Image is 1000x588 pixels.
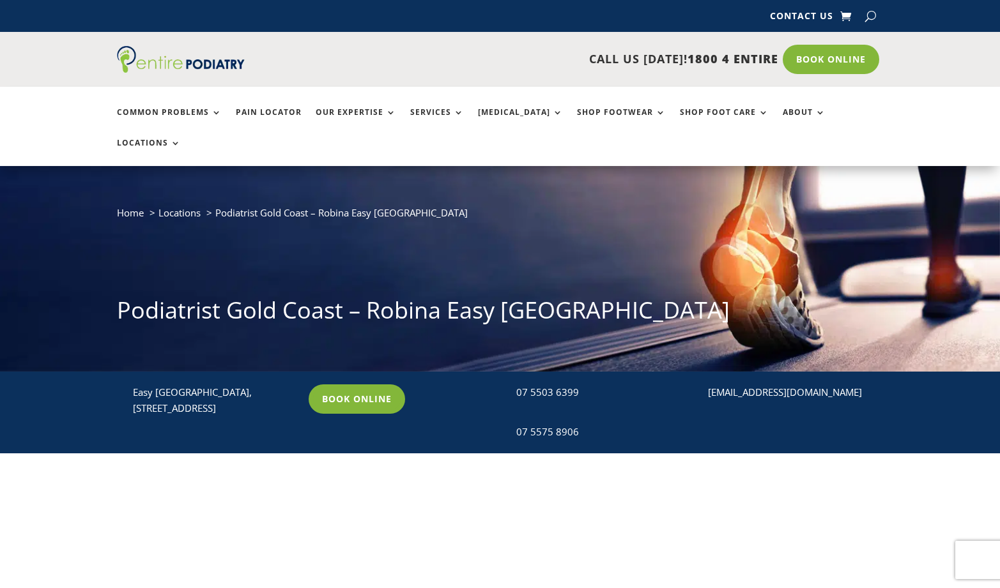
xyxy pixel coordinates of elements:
a: [MEDICAL_DATA] [478,108,563,135]
a: Entire Podiatry [117,63,245,75]
a: Services [410,108,464,135]
a: Our Expertise [316,108,396,135]
a: Locations [117,139,181,166]
nav: breadcrumb [117,204,884,230]
div: 07 5575 8906 [516,424,681,441]
span: 1800 4 ENTIRE [688,51,778,66]
a: Shop Foot Care [680,108,769,135]
p: Easy [GEOGRAPHIC_DATA], [STREET_ADDRESS] [133,384,297,417]
a: [EMAIL_ADDRESS][DOMAIN_NAME] [708,386,862,398]
a: Pain Locator [236,108,302,135]
a: Book Online [309,384,405,414]
h1: Podiatrist Gold Coast – Robina Easy [GEOGRAPHIC_DATA] [117,294,884,333]
div: 07 5503 6399 [516,384,681,401]
img: logo (1) [117,46,245,73]
a: Locations [158,206,201,219]
a: Common Problems [117,108,222,135]
a: Shop Footwear [577,108,666,135]
span: Podiatrist Gold Coast – Robina Easy [GEOGRAPHIC_DATA] [215,206,468,219]
p: CALL US [DATE]! [294,51,778,68]
a: About [783,108,826,135]
a: Contact Us [770,11,833,26]
a: Book Online [783,45,879,74]
a: Home [117,206,144,219]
